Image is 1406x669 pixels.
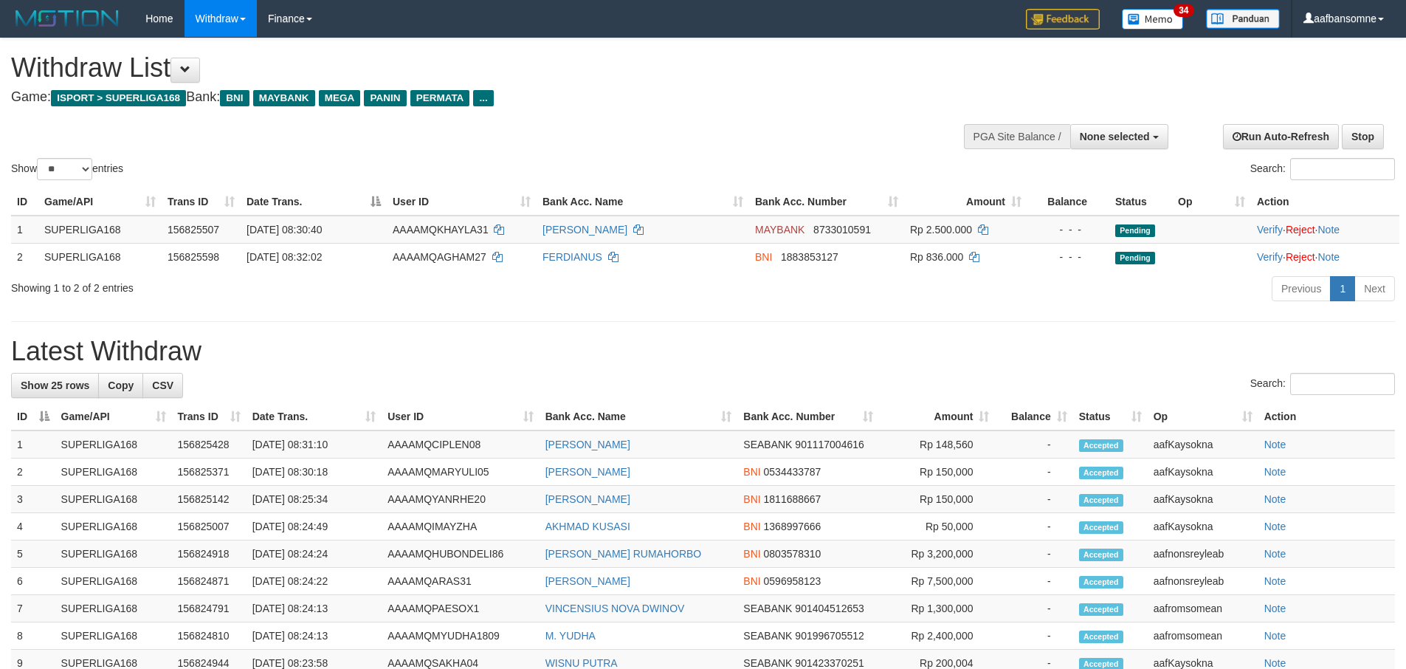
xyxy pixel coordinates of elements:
td: 156825007 [172,513,247,541]
td: 156824918 [172,541,247,568]
td: - [995,459,1072,486]
a: Reject [1286,224,1315,236]
h4: Game: Bank: [11,90,923,105]
span: SEABANK [743,657,792,669]
td: [DATE] 08:25:34 [247,486,382,513]
td: 2 [11,459,55,486]
span: BNI [743,493,760,505]
a: Reject [1286,251,1315,263]
span: Accepted [1079,467,1123,479]
td: AAAAMQPAESOX1 [382,595,540,622]
a: Note [1264,657,1286,669]
th: Action [1251,188,1399,216]
a: AKHMAD KUSASI [545,521,630,532]
span: ... [473,90,493,106]
span: CSV [152,380,173,391]
span: Rp 836.000 [910,251,963,263]
td: · · [1251,216,1399,244]
a: Note [1264,493,1286,505]
td: SUPERLIGA168 [55,486,172,513]
td: Rp 3,200,000 [879,541,995,568]
td: aafromsomean [1148,595,1258,622]
span: Copy [108,380,134,391]
th: Balance: activate to sort column ascending [995,403,1072,430]
a: WISNU PUTRA [545,657,618,669]
span: BNI [743,575,760,587]
span: Copy 1811688667 to clipboard [764,493,821,505]
label: Show entries [11,158,123,180]
td: 156825428 [172,430,247,459]
span: Copy 901996705512 to clipboard [795,630,864,642]
a: [PERSON_NAME] [542,224,627,236]
span: Accepted [1079,576,1123,589]
td: [DATE] 08:30:18 [247,459,382,486]
th: User ID: activate to sort column ascending [387,188,537,216]
td: [DATE] 08:24:13 [247,595,382,622]
td: 3 [11,486,55,513]
a: Copy [98,373,143,398]
td: AAAAMQMYUDHA1809 [382,622,540,650]
td: 156824810 [172,622,247,650]
td: 156824871 [172,568,247,595]
th: Bank Acc. Name: activate to sort column ascending [540,403,738,430]
img: Button%20Memo.svg [1122,9,1184,30]
a: Verify [1257,251,1283,263]
span: Copy 901423370251 to clipboard [795,657,864,669]
td: - [995,513,1072,541]
span: BNI [743,466,760,478]
td: Rp 1,300,000 [879,595,995,622]
span: Copy 8733010591 to clipboard [813,224,871,236]
td: aafKaysokna [1148,430,1258,459]
span: Copy 1368997666 to clipboard [764,521,821,532]
a: [PERSON_NAME] [545,439,630,450]
span: Copy 0596958123 to clipboard [764,575,821,587]
span: Copy 901117004616 to clipboard [795,439,864,450]
span: Accepted [1079,603,1123,616]
h1: Latest Withdraw [11,337,1395,366]
div: - - - [1033,250,1103,264]
td: aafKaysokna [1148,459,1258,486]
td: Rp 7,500,000 [879,568,995,595]
td: - [995,541,1072,568]
a: Note [1264,521,1286,532]
td: [DATE] 08:24:13 [247,622,382,650]
td: Rp 150,000 [879,486,995,513]
td: Rp 150,000 [879,459,995,486]
a: FERDIANUS [542,251,602,263]
span: SEABANK [743,439,792,450]
th: Status: activate to sort column ascending [1073,403,1148,430]
span: Pending [1115,252,1155,264]
span: [DATE] 08:32:02 [247,251,322,263]
td: SUPERLIGA168 [55,513,172,541]
a: M. YUDHA [545,630,596,642]
span: MEGA [319,90,361,106]
td: [DATE] 08:24:24 [247,541,382,568]
th: Op: activate to sort column ascending [1172,188,1251,216]
span: PANIN [364,90,406,106]
div: - - - [1033,222,1103,237]
span: AAAAMQKHAYLA31 [393,224,489,236]
span: Accepted [1079,631,1123,643]
th: Amount: activate to sort column ascending [904,188,1027,216]
span: MAYBANK [755,224,804,236]
th: Game/API: activate to sort column ascending [55,403,172,430]
td: 5 [11,541,55,568]
input: Search: [1290,158,1395,180]
label: Search: [1250,158,1395,180]
td: SUPERLIGA168 [55,568,172,595]
td: 1 [11,216,38,244]
span: ISPORT > SUPERLIGA168 [51,90,186,106]
a: Note [1264,603,1286,614]
h1: Withdraw List [11,53,923,83]
td: - [995,430,1072,459]
a: [PERSON_NAME] [545,493,630,505]
th: Status [1109,188,1172,216]
span: [DATE] 08:30:40 [247,224,322,236]
th: Trans ID: activate to sort column ascending [172,403,247,430]
a: CSV [142,373,183,398]
th: ID [11,188,38,216]
a: Note [1317,224,1340,236]
td: - [995,595,1072,622]
td: Rp 50,000 [879,513,995,541]
td: SUPERLIGA168 [38,216,162,244]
